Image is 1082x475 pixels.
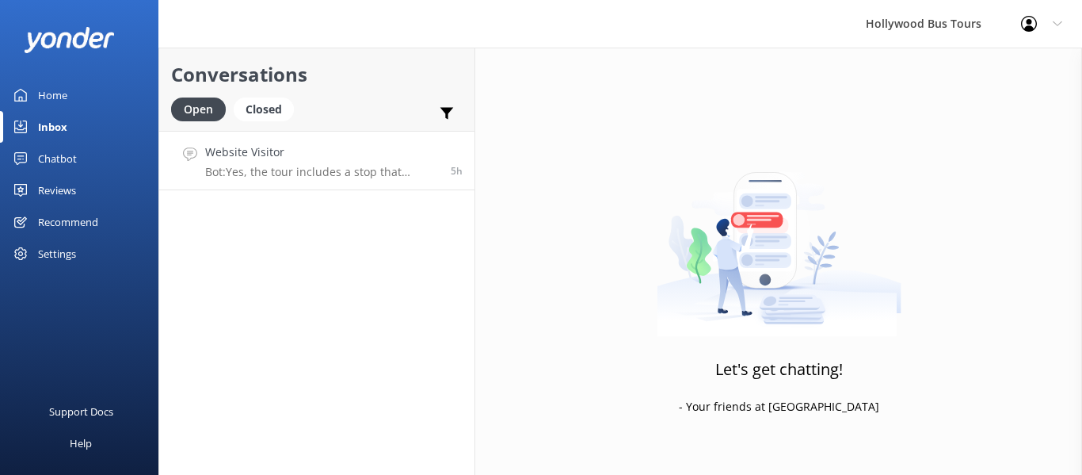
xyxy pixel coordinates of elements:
div: Support Docs [49,396,113,427]
h3: Let's get chatting! [715,357,843,382]
div: Help [70,427,92,459]
div: Inbox [38,111,67,143]
h2: Conversations [171,59,463,90]
div: Chatbot [38,143,77,174]
div: Settings [38,238,76,270]
div: Recommend [38,206,98,238]
p: Bot: Yes, the tour includes a stop that provides an excellent vantage point for photos of the Hol... [205,165,439,179]
a: Website VisitorBot:Yes, the tour includes a stop that provides an excellent vantage point for pho... [159,131,474,190]
div: Home [38,79,67,111]
h4: Website Visitor [205,144,439,161]
div: Reviews [38,174,76,206]
img: yonder-white-logo.png [24,27,115,53]
div: Open [171,98,226,121]
div: Closed [234,98,294,121]
img: artwork of a man stealing a conversation from at giant smartphone [657,139,901,337]
p: - Your friends at [GEOGRAPHIC_DATA] [679,398,879,416]
span: Sep 13 2025 11:25am (UTC -07:00) America/Tijuana [451,164,463,178]
a: Closed [234,100,302,117]
a: Open [171,100,234,117]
